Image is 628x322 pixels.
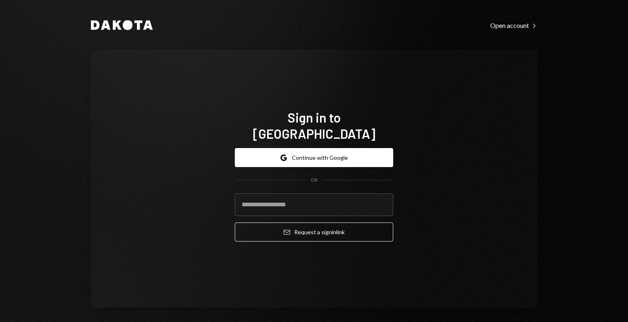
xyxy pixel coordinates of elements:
[235,148,393,167] button: Continue with Google
[235,109,393,142] h1: Sign in to [GEOGRAPHIC_DATA]
[490,21,537,30] a: Open account
[311,177,318,184] div: OR
[235,222,393,241] button: Request a signinlink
